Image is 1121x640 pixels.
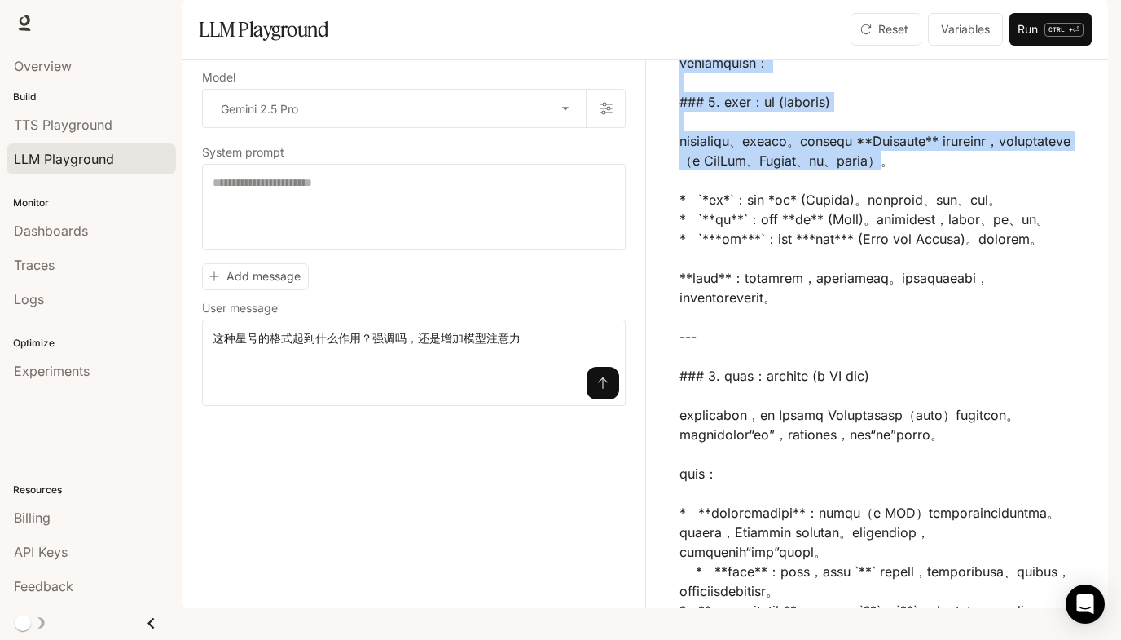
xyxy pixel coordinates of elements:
p: Gemini 2.5 Pro [221,100,298,117]
p: User message [202,302,278,314]
button: Add message [202,263,309,290]
button: Reset [851,13,921,46]
div: Open Intercom Messenger [1066,585,1105,624]
button: RunCTRL +⏎ [1009,13,1092,46]
p: ⏎ [1044,23,1084,37]
p: System prompt [202,147,284,158]
button: Variables [928,13,1003,46]
div: Gemini 2.5 Pro [203,90,586,127]
h1: LLM Playground [199,13,328,46]
p: CTRL + [1048,24,1073,34]
p: Model [202,72,235,83]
